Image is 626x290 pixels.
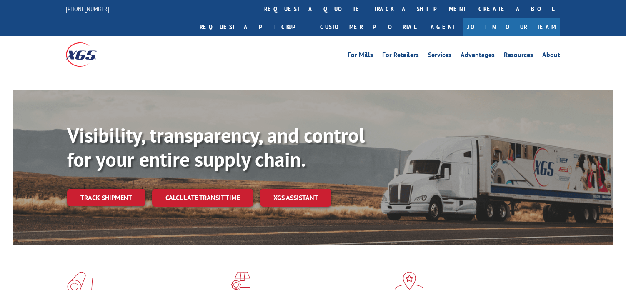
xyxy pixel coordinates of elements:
[348,52,373,61] a: For Mills
[542,52,560,61] a: About
[463,18,560,36] a: Join Our Team
[193,18,314,36] a: Request a pickup
[67,122,365,172] b: Visibility, transparency, and control for your entire supply chain.
[67,189,145,206] a: Track shipment
[504,52,533,61] a: Resources
[260,189,331,207] a: XGS ASSISTANT
[314,18,422,36] a: Customer Portal
[152,189,253,207] a: Calculate transit time
[382,52,419,61] a: For Retailers
[66,5,109,13] a: [PHONE_NUMBER]
[422,18,463,36] a: Agent
[428,52,451,61] a: Services
[461,52,495,61] a: Advantages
